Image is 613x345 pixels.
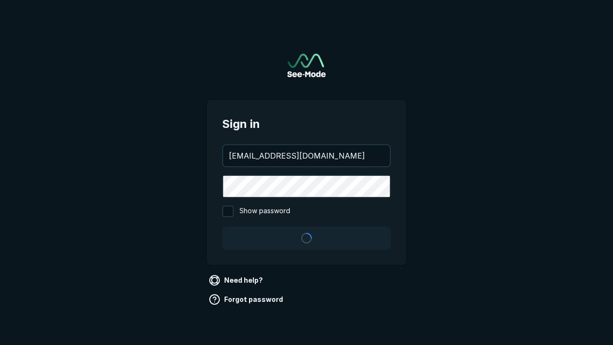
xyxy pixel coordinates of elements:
a: Go to sign in [287,54,326,77]
a: Need help? [207,273,267,288]
span: Show password [239,206,290,217]
a: Forgot password [207,292,287,307]
span: Sign in [222,115,391,133]
input: your@email.com [223,145,390,166]
img: See-Mode Logo [287,54,326,77]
